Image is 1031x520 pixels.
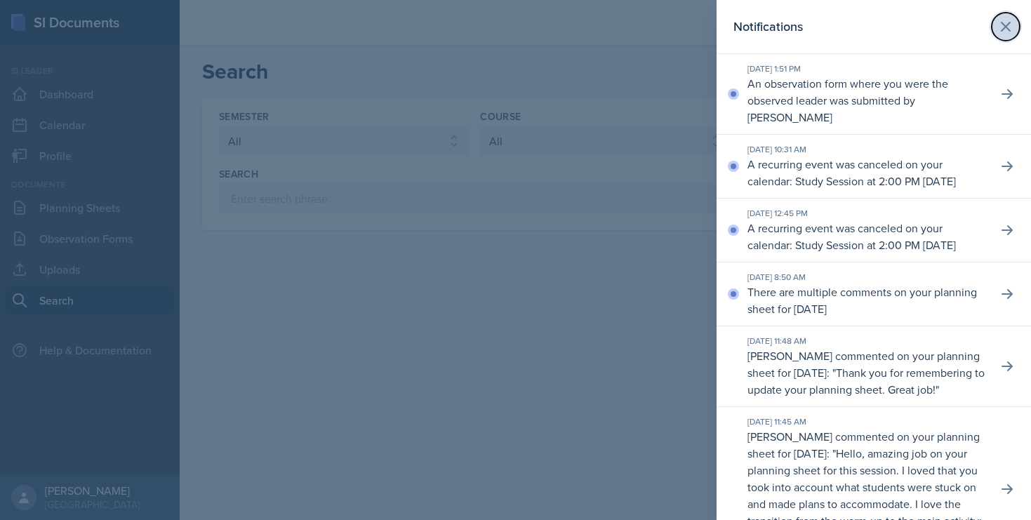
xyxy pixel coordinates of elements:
div: [DATE] 10:31 AM [747,143,986,156]
p: There are multiple comments on your planning sheet for [DATE] [747,284,986,317]
div: [DATE] 1:51 PM [747,62,986,75]
div: [DATE] 12:45 PM [747,207,986,220]
p: [PERSON_NAME] commented on your planning sheet for [DATE]: " " [747,347,986,398]
div: [DATE] 11:48 AM [747,335,986,347]
p: A recurring event was canceled on your calendar: Study Session at 2:00 PM [DATE] [747,220,986,253]
h2: Notifications [733,17,803,36]
p: Thank you for remembering to update your planning sheet. Great job! [747,365,985,397]
div: [DATE] 8:50 AM [747,271,986,284]
div: [DATE] 11:45 AM [747,415,986,428]
p: A recurring event was canceled on your calendar: Study Session at 2:00 PM [DATE] [747,156,986,189]
p: An observation form where you were the observed leader was submitted by [PERSON_NAME] [747,75,986,126]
